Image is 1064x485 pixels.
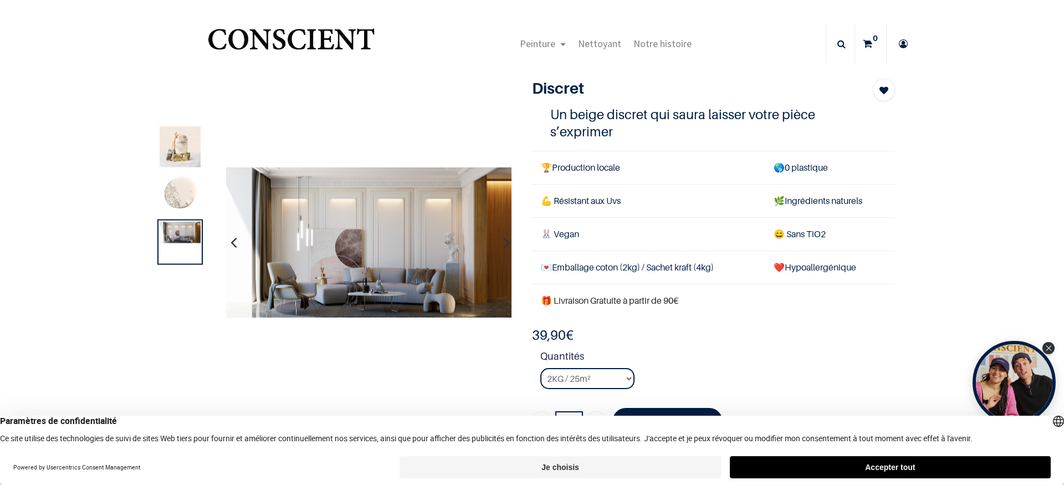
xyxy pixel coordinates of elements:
[532,411,552,431] a: Supprimer
[160,173,201,215] img: Product image
[532,327,566,343] span: 39,90
[206,22,377,66] img: Conscient
[1042,342,1055,354] div: Close Tolstoy widget
[879,84,888,97] span: Add to wishlist
[160,221,201,243] img: Product image
[633,37,692,50] span: Notre histoire
[973,341,1056,424] div: Open Tolstoy
[160,126,201,167] img: Product image
[765,151,895,184] td: 0 plastique
[514,24,572,63] a: Peinture
[532,327,574,343] b: €
[765,184,895,217] td: Ingrédients naturels
[855,24,886,63] a: 0
[774,228,791,239] span: 😄 S
[520,37,555,50] span: Peinture
[765,251,895,284] td: ❤️Hypoallergénique
[541,195,621,206] span: 💪 Résistant aux Uvs
[1007,413,1059,466] iframe: Tidio Chat
[206,22,377,66] a: Logo of Conscient
[226,167,511,318] img: Product image
[973,341,1056,424] div: Tolstoy bubble widget
[541,295,678,306] font: 🎁 Livraison Gratuite à partir de 90€
[774,162,785,173] span: 🌎
[870,33,881,44] sup: 0
[541,228,579,239] span: 🐰 Vegan
[532,79,841,98] h1: Discret
[540,349,895,368] strong: Quantités
[541,262,552,273] span: 💌
[578,37,621,50] span: Nettoyant
[532,151,765,184] td: Production locale
[973,341,1056,424] div: Open Tolstoy widget
[612,408,723,435] a: Ajouter au panier
[765,217,895,251] td: ans TiO2
[586,411,606,431] a: Ajouter
[873,79,895,101] button: Add to wishlist
[532,251,765,284] td: Emballage coton (2kg) / Sachet kraft (4kg)
[541,162,552,173] span: 🏆
[774,195,785,206] span: 🌿
[550,106,877,140] h4: Un beige discret qui saura laisser votre pièce s’exprimer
